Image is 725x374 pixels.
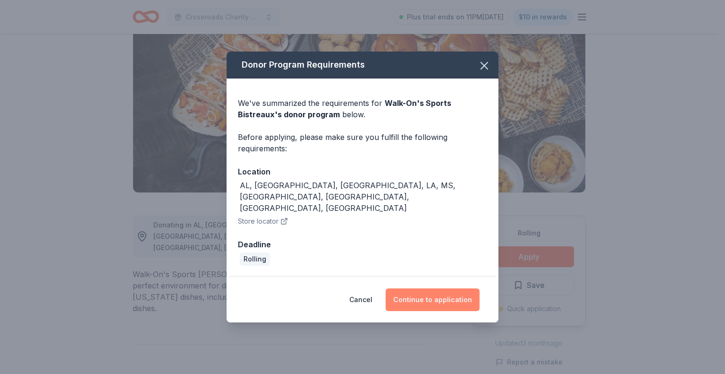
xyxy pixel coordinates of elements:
div: Deadline [238,238,487,251]
div: Location [238,165,487,178]
div: We've summarized the requirements for below. [238,97,487,120]
div: Rolling [240,252,270,266]
button: Continue to application [386,288,480,311]
div: Before applying, please make sure you fulfill the following requirements: [238,131,487,154]
div: AL, [GEOGRAPHIC_DATA], [GEOGRAPHIC_DATA], LA, MS, [GEOGRAPHIC_DATA], [GEOGRAPHIC_DATA], [GEOGRAPH... [240,180,487,214]
button: Cancel [349,288,372,311]
button: Store locator [238,216,288,227]
div: Donor Program Requirements [227,52,498,78]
